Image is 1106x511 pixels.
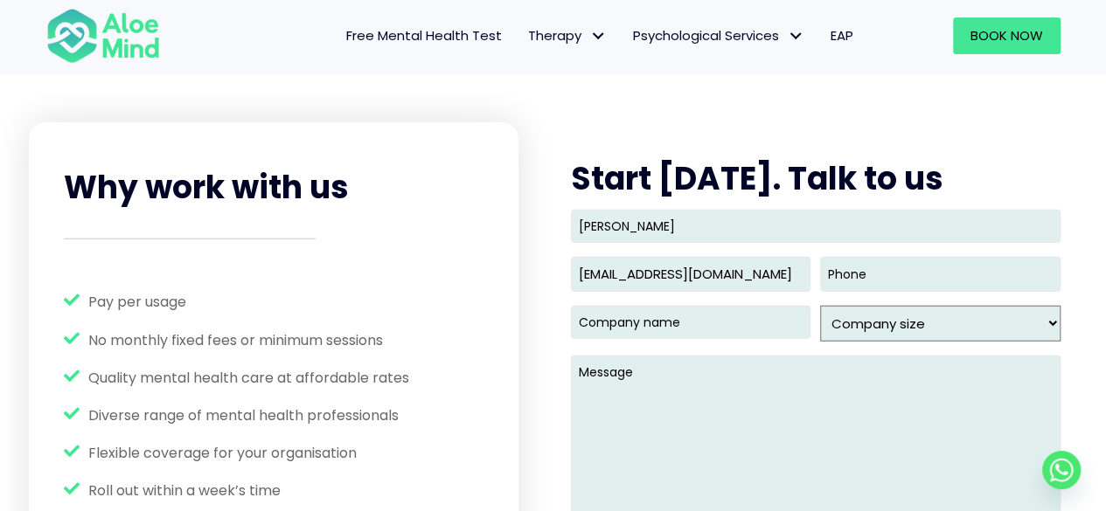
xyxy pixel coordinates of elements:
input: Email [571,257,810,291]
a: TherapyTherapy: submenu [515,17,620,54]
span: Free Mental Health Test [346,26,502,45]
span: Diverse range of mental health professionals [88,405,399,425]
h2: Start [DATE]. Talk to us [571,157,1061,201]
span: EAP [831,26,853,45]
span: Book Now [970,26,1043,45]
a: Book Now [953,17,1061,54]
span: Quality mental health care at affordable rates [88,368,409,388]
img: Aloe mind Logo [46,7,160,65]
input: Phone [820,257,1060,291]
input: Company name [571,306,810,339]
span: Therapy [528,26,607,45]
span: Roll out within a week’s time [88,480,281,501]
a: Psychological ServicesPsychological Services: submenu [620,17,817,54]
nav: Menu [183,17,866,54]
a: Free Mental Health Test [333,17,515,54]
span: Flexible coverage for your organisation [88,443,357,463]
span: Pay per usage [88,292,186,312]
span: No monthly fixed fees or minimum sessions [88,330,383,350]
a: Whatsapp [1042,451,1081,489]
span: Psychological Services: submenu [783,24,809,49]
span: Therapy: submenu [586,24,611,49]
span: Why work with us [64,165,349,210]
span: Psychological Services [633,26,804,45]
a: EAP [817,17,866,54]
input: Name [571,210,1061,243]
